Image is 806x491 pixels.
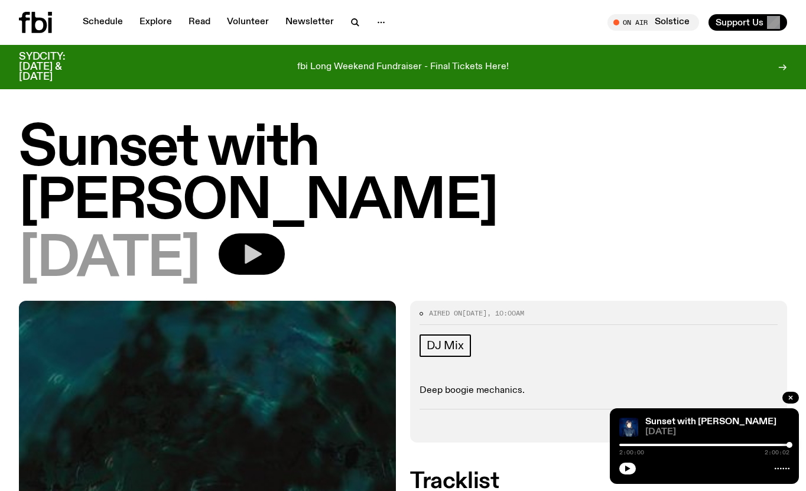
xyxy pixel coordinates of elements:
a: Read [181,14,217,31]
span: 2:00:02 [765,450,789,456]
button: On AirSolstice [607,14,699,31]
span: 2:00:00 [619,450,644,456]
span: [DATE] [462,308,487,318]
h1: Sunset with [PERSON_NAME] [19,122,787,229]
h3: SYDCITY: [DATE] & [DATE] [19,52,95,82]
a: Explore [132,14,179,31]
p: fbi Long Weekend Fundraiser - Final Tickets Here! [297,62,509,73]
span: Aired on [429,308,462,318]
p: Deep boogie mechanics. [420,385,778,396]
span: [DATE] [645,428,789,437]
span: , 10:00am [487,308,524,318]
a: Volunteer [220,14,276,31]
span: [DATE] [19,233,200,287]
a: DJ Mix [420,334,471,357]
a: Schedule [76,14,130,31]
a: Newsletter [278,14,341,31]
a: Sunset with [PERSON_NAME] [645,417,776,427]
span: Support Us [716,17,763,28]
button: Support Us [708,14,787,31]
span: DJ Mix [427,339,464,352]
